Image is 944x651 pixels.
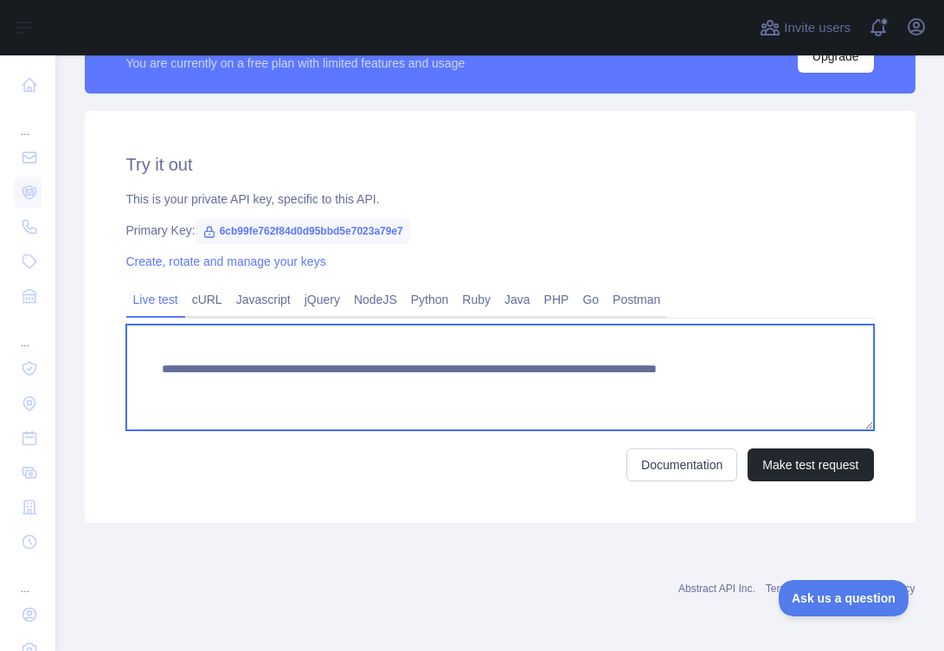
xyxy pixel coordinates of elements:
a: Javascript [229,286,298,313]
a: cURL [185,286,229,313]
button: Invite users [756,14,854,42]
a: Documentation [626,448,737,481]
a: Postman [606,286,667,313]
h2: Try it out [126,152,874,177]
a: PHP [537,286,576,313]
a: Terms of service [766,583,841,595]
a: Python [404,286,456,313]
div: This is your private API key, specific to this API. [126,190,874,208]
a: Ruby [455,286,498,313]
iframe: Toggle Customer Support [779,580,909,616]
div: You are currently on a free plan with limited features and usage [126,55,466,72]
div: ... [14,561,42,596]
a: Create, rotate and manage your keys [126,255,326,268]
div: ... [14,104,42,139]
div: ... [14,315,42,350]
a: Live test [126,286,185,313]
a: jQuery [298,286,347,313]
span: 6cb99fe762f84d0d95bbd5e7023a79e7 [196,218,410,244]
a: NodeJS [347,286,404,313]
div: Primary Key: [126,222,874,239]
a: Go [575,286,606,313]
a: Java [498,286,537,313]
button: Upgrade [798,40,874,73]
a: Abstract API Inc. [678,583,755,595]
button: Make test request [748,448,873,481]
span: Invite users [784,18,851,38]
